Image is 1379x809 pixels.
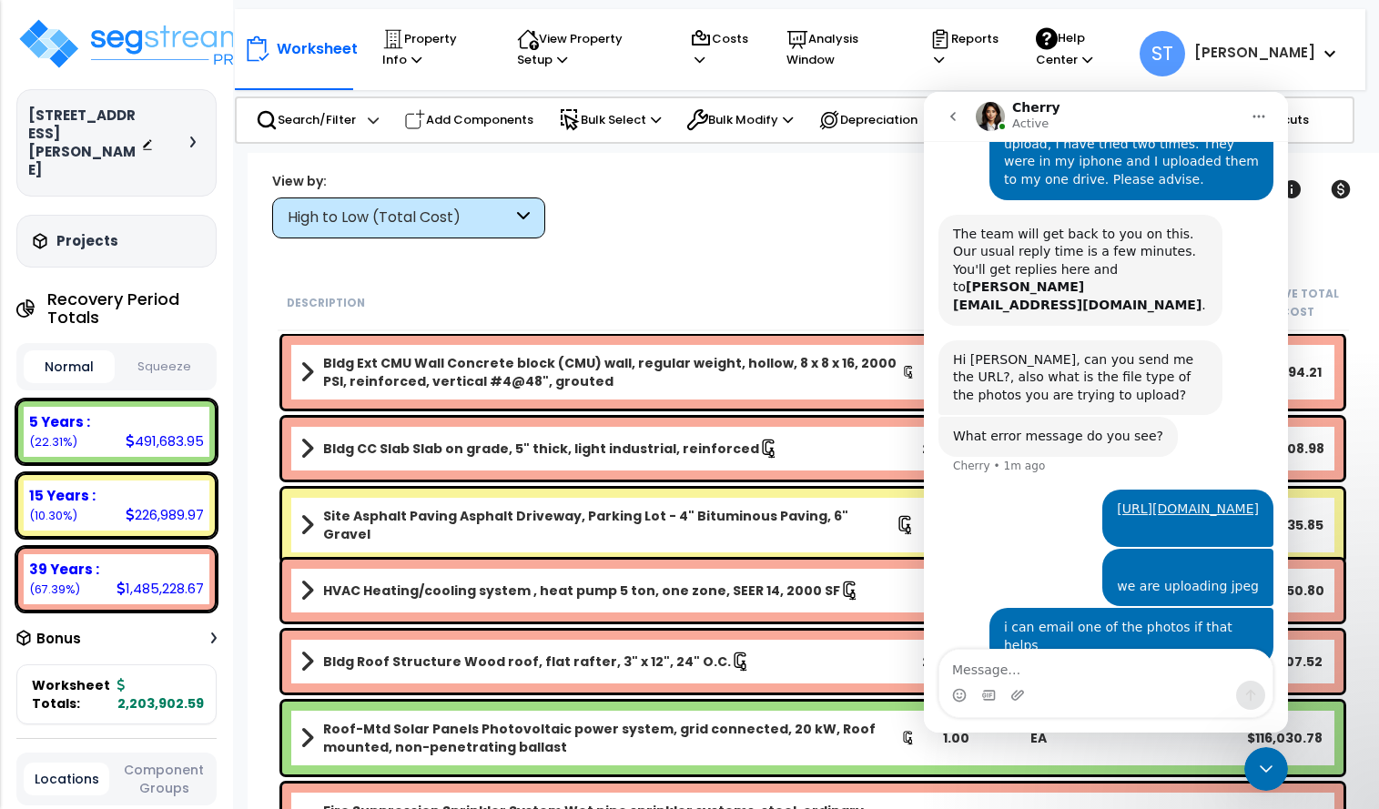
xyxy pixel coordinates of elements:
[29,486,96,505] b: 15 Years :
[300,507,916,543] a: Assembly Title
[559,109,661,131] p: Bulk Select
[808,100,928,140] div: Depreciation
[998,729,1080,747] div: EA
[300,436,916,461] a: Assembly Title
[1140,31,1185,76] span: ST
[24,763,109,795] button: Locations
[1194,43,1315,62] b: [PERSON_NAME]
[1255,287,1339,319] small: Active Total Cost
[916,516,998,534] div: 33,325.00
[300,720,916,756] a: Assembly Title
[916,652,998,671] div: 22,000.00
[394,100,543,140] div: Add Components
[256,109,356,131] p: Search/Filter
[117,579,204,598] div: 1,485,228.67
[288,207,512,228] div: High to Low (Total Cost)
[916,440,998,458] div: 22,000.00
[272,172,545,190] div: View by:
[29,412,90,431] b: 5 Years :
[119,351,210,383] button: Squeeze
[1243,729,1325,747] div: $116,030.78
[818,109,918,131] p: Depreciation
[300,354,916,390] a: Assembly Title
[1244,747,1288,791] iframe: Intercom live chat
[126,431,204,450] div: 491,683.95
[382,28,483,70] p: Property Info
[29,434,77,450] small: (22.31%)
[517,28,654,70] p: View Property Setup
[323,354,902,390] b: Bldg Ext CMU Wall Concrete block (CMU) wall, regular weight, hollow, 8 x 8 x 16, 2000 PSI, reinfo...
[16,16,253,71] img: logo_pro_r.png
[323,507,896,543] b: Site Asphalt Paving Asphalt Driveway, Parking Lot - 4" Bituminous Paving, 6" Gravel
[24,350,115,383] button: Normal
[47,290,217,327] h4: Recovery Period Totals
[404,109,533,131] p: Add Components
[29,581,80,597] small: (67.39%)
[29,508,77,523] small: (10.30%)
[916,729,998,747] div: 1.00
[36,632,81,647] h3: Bonus
[323,720,901,756] b: Roof-Mtd Solar Panels Photovoltaic power system, grid connected, 20 kW, Roof mounted, non-penetra...
[287,296,365,310] small: Description
[300,649,916,674] a: Assembly Title
[916,363,998,381] div: 13,040.00
[118,760,209,798] button: Component Groups
[300,578,916,603] a: Assembly Title
[28,106,141,179] h3: [STREET_ADDRESS][PERSON_NAME]
[29,560,99,579] b: 39 Years :
[924,92,1288,733] iframe: Intercom live chat
[323,652,731,671] b: Bldg Roof Structure Wood roof, flat rafter, 3" x 12", 24" O.C.
[32,676,110,713] span: Worksheet Totals:
[929,28,1001,70] p: Reports
[56,232,118,250] h3: Projects
[786,28,895,70] p: Analysis Window
[690,28,752,70] p: Costs
[323,581,840,600] b: HVAC Heating/cooling system , heat pump 5 ton, one zone, SEER 14, 2000 SF
[323,440,759,458] b: Bldg CC Slab Slab on grade, 5" thick, light industrial, reinforced
[126,505,204,524] div: 226,989.97
[686,109,793,131] p: Bulk Modify
[1036,27,1130,70] p: Help Center
[916,581,998,600] div: 7.50
[277,36,358,61] p: Worksheet
[117,676,204,713] b: 2,203,902.59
